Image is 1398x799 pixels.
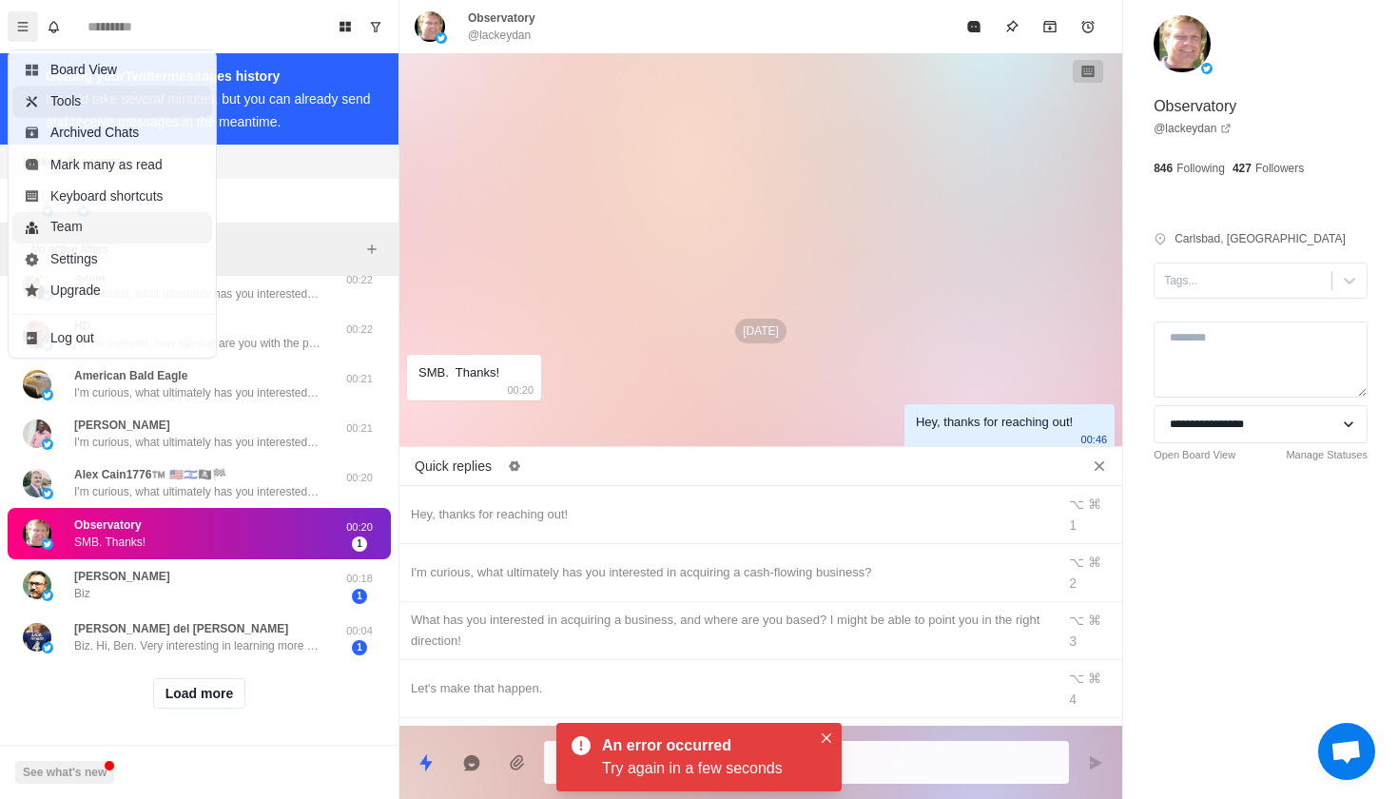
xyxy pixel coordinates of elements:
button: Notifications [38,11,68,42]
p: Quick replies [415,457,492,477]
div: An error occurred [602,734,804,757]
p: 00:18 [336,571,383,587]
span: 1 [352,640,367,655]
img: picture [42,389,53,400]
p: [PERSON_NAME] [74,417,170,434]
p: American Bald Eagle [74,367,187,384]
p: [PERSON_NAME] del [PERSON_NAME] [74,620,288,637]
p: I'm curious, what ultimately has you interested in acquiring a cash-flowing business? [74,483,321,500]
div: Hey, thanks for reaching out! [916,412,1073,433]
p: 427 [1233,160,1252,177]
p: [PERSON_NAME] [74,568,170,585]
button: Archive [1031,8,1069,46]
img: picture [23,469,51,497]
img: picture [23,623,51,652]
button: Menu [8,11,38,42]
a: Open chat [1318,723,1375,780]
p: [DATE] [735,319,786,343]
button: See what's new [15,761,114,784]
a: @lackeydan [1154,120,1232,137]
div: Try again in a few seconds [602,757,811,780]
p: 00:20 [336,519,383,536]
p: @lackeydan [468,27,531,44]
button: Show unread conversations [360,11,391,42]
button: Pin [993,8,1031,46]
span: 1 [352,536,367,552]
p: Carlsbad, [GEOGRAPHIC_DATA] [1175,230,1346,247]
button: Add media [498,744,536,782]
p: 00:22 [336,272,383,288]
p: 00:21 [336,420,383,437]
img: picture [42,538,53,550]
p: Biz [74,585,90,602]
div: ⌥ ⌘ 1 [1069,494,1111,536]
p: Followers [1255,160,1304,177]
div: Let's make that happen. [411,678,1044,699]
button: Send message [1077,744,1115,782]
button: Mark as read [955,8,993,46]
img: picture [436,32,447,44]
img: picture [23,370,51,399]
img: picture [415,11,445,42]
img: picture [23,419,51,448]
p: 846 [1154,160,1173,177]
p: Observatory [74,516,142,534]
div: Hey, thanks for reaching out! [411,504,1044,525]
button: Quick replies [407,744,445,782]
div: ⌥ ⌘ 4 [1069,668,1111,710]
p: I'm curious, what ultimately has you interested in acquiring a cash-flowing business? [74,434,321,451]
p: Following [1176,160,1225,177]
img: picture [42,642,53,653]
p: I'm curious, what ultimately has you interested in acquiring a cash-flowing business? [74,384,321,401]
img: picture [1154,15,1211,72]
p: Observatory [468,10,535,27]
p: Biz. Hi, Ben. Very interesting in learning more about buying a business with your method. [74,637,321,654]
div: ⌥ ⌘ 3 [1069,610,1111,652]
span: 1 [352,589,367,604]
p: Observatory [1154,95,1236,118]
div: ⌥ ⌘ 2 [1069,552,1111,594]
p: 00:04 [336,623,383,639]
a: Manage Statuses [1286,447,1368,463]
div: I'm curious, what ultimately has you interested in acquiring a cash-flowing business? [411,562,1044,583]
button: Add filters [360,238,383,261]
div: SMB. Thanks! [418,362,499,383]
p: SMB. Thanks! [74,534,146,551]
p: 00:20 [507,380,534,400]
button: Close quick replies [1084,451,1115,481]
button: Reply with AI [453,744,491,782]
button: Edit quick replies [499,451,530,481]
p: 00:21 [336,371,383,387]
button: Board View [330,11,360,42]
button: Load more [153,678,246,709]
p: 00:46 [1081,429,1108,450]
p: 00:20 [336,470,383,486]
button: Close [815,727,838,750]
p: 00:22 [336,322,383,338]
button: Add reminder [1069,8,1107,46]
p: Alex Cain1776™️ 🇺🇸🇮🇱🏴‍☠️🏁 [74,466,226,483]
div: What has you interested in acquiring a business, and where are you based? I might be able to poin... [411,610,1044,652]
img: picture [23,571,51,599]
img: picture [1201,63,1213,74]
img: picture [42,438,53,450]
img: picture [42,488,53,499]
img: picture [42,590,53,601]
a: Open Board View [1154,447,1235,463]
img: picture [23,519,51,548]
